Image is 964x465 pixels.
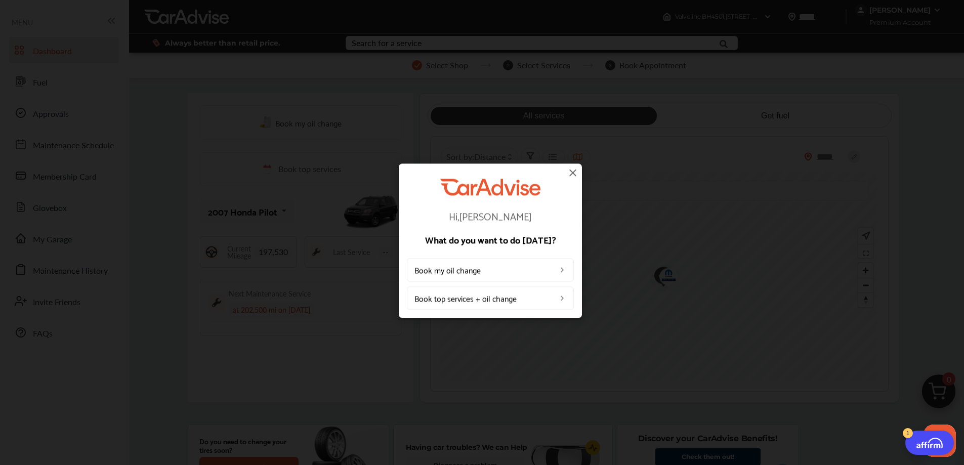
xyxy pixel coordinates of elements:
[407,286,574,310] a: Book top services + oil change
[558,266,566,274] img: left_arrow_icon.0f472efe.svg
[407,258,574,281] a: Book my oil change
[567,166,579,179] img: close-icon.a004319c.svg
[407,235,574,244] p: What do you want to do [DATE]?
[407,210,574,221] p: Hi, [PERSON_NAME]
[558,294,566,302] img: left_arrow_icon.0f472efe.svg
[440,179,540,195] img: CarAdvise Logo
[924,425,956,457] iframe: Button to launch messaging window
